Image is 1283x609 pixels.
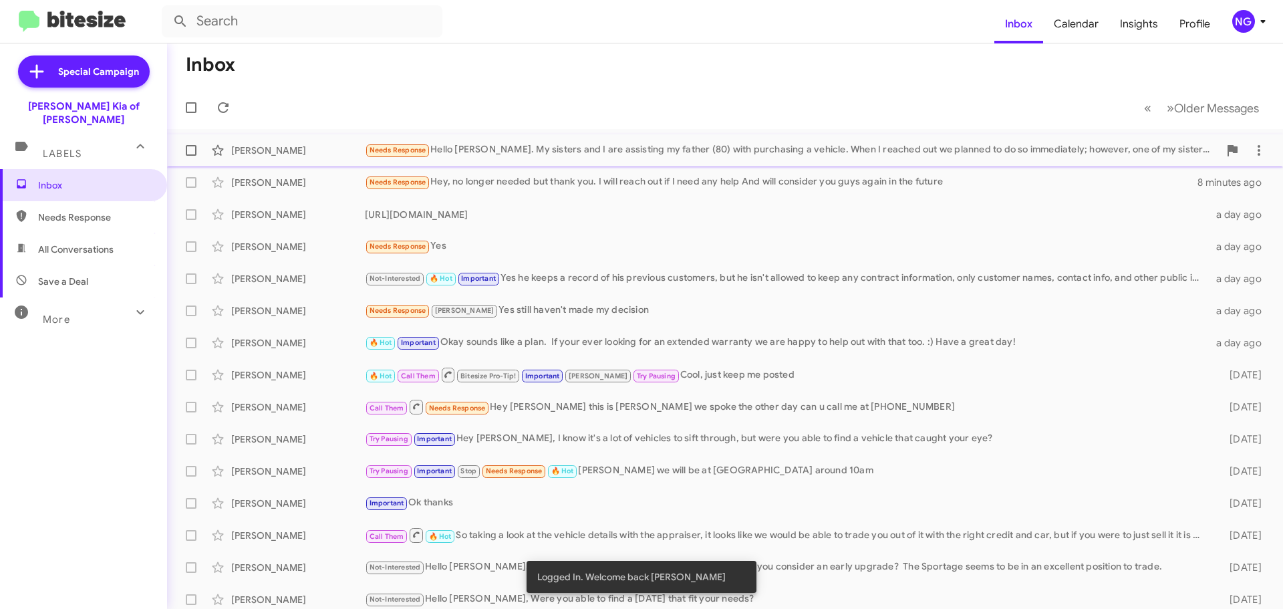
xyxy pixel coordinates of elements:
span: Needs Response [370,242,426,251]
a: Special Campaign [18,55,150,88]
div: [PERSON_NAME] [231,336,365,350]
h1: Inbox [186,54,235,76]
a: Profile [1169,5,1221,43]
div: [DATE] [1208,465,1272,478]
div: [PERSON_NAME] [231,561,365,574]
input: Search [162,5,442,37]
span: Not-Interested [370,595,421,604]
div: [PERSON_NAME] [231,240,365,253]
div: [DATE] [1208,368,1272,382]
div: Yes [365,239,1208,254]
a: Inbox [994,5,1043,43]
span: Needs Response [370,178,426,187]
span: « [1144,100,1151,116]
div: Okay sounds like a plan. If your ever looking for an extended warranty we are happy to help out w... [365,335,1208,350]
div: Cool, just keep me posted [365,366,1208,383]
div: Hey [PERSON_NAME] this is [PERSON_NAME] we spoke the other day can u call me at [PHONE_NUMBER] [365,398,1208,415]
div: Hello [PERSON_NAME]. My sisters and I are assisting my father (80) with purchasing a vehicle. Whe... [365,142,1219,158]
div: a day ago [1208,304,1272,318]
span: Call Them [370,532,404,541]
div: [PERSON_NAME] [231,465,365,478]
span: [PERSON_NAME] [569,372,628,380]
div: [DATE] [1208,497,1272,510]
span: Labels [43,148,82,160]
div: So taking a look at the vehicle details with the appraiser, it looks like we would be able to tra... [365,527,1208,543]
div: [PERSON_NAME] [231,144,365,157]
span: Not-Interested [370,274,421,283]
span: 🔥 Hot [429,532,452,541]
div: [DATE] [1208,529,1272,542]
div: [PERSON_NAME] [231,304,365,318]
span: Important [370,499,404,507]
span: Needs Response [370,306,426,315]
div: [PERSON_NAME] [231,529,365,542]
div: Hey [PERSON_NAME], I know it's a lot of vehicles to sift through, but were you able to find a veh... [365,431,1208,447]
div: [PERSON_NAME] [231,400,365,414]
div: [PERSON_NAME] [231,272,365,285]
nav: Page navigation example [1137,94,1267,122]
div: [URL][DOMAIN_NAME] [365,208,1208,221]
div: [PERSON_NAME] we will be at [GEOGRAPHIC_DATA] around 10am [365,463,1208,479]
span: Save a Deal [38,275,88,288]
button: Previous [1136,94,1159,122]
span: Inbox [38,178,152,192]
a: Calendar [1043,5,1109,43]
div: NG [1232,10,1255,33]
div: [PERSON_NAME] [231,176,365,189]
span: Try Pausing [370,435,408,443]
span: Call Them [370,404,404,412]
span: Bitesize Pro-Tip! [460,372,516,380]
span: Important [461,274,496,283]
span: Older Messages [1174,101,1259,116]
div: [DATE] [1208,593,1272,606]
span: More [43,314,70,326]
div: [PERSON_NAME] [231,433,365,446]
span: Important [417,467,452,475]
div: [PERSON_NAME] [231,497,365,510]
span: Important [417,435,452,443]
span: 🔥 Hot [430,274,452,283]
span: Try Pausing [637,372,676,380]
div: [PERSON_NAME] [231,368,365,382]
span: [PERSON_NAME] [435,306,494,315]
div: [PERSON_NAME] [231,208,365,221]
div: [PERSON_NAME] [231,593,365,606]
div: Yes he keeps a record of his previous customers, but he isn't allowed to keep any contract inform... [365,271,1208,286]
div: 8 minutes ago [1197,176,1272,189]
span: » [1167,100,1174,116]
div: a day ago [1208,240,1272,253]
span: 🔥 Hot [370,372,392,380]
div: Hey, no longer needed but thank you. I will reach out if I need any help And will consider you gu... [365,174,1197,190]
span: Needs Response [486,467,543,475]
div: a day ago [1208,272,1272,285]
div: Hello [PERSON_NAME], Were you able to find a [DATE] that fit your needs? [365,592,1208,607]
div: Yes still haven't made my decision [365,303,1208,318]
div: a day ago [1208,208,1272,221]
span: Needs Response [429,404,486,412]
div: [DATE] [1208,400,1272,414]
span: Stop [460,467,476,475]
span: Special Campaign [58,65,139,78]
span: Not-Interested [370,563,421,572]
span: 🔥 Hot [551,467,574,475]
span: 🔥 Hot [370,338,392,347]
div: Hello [PERSON_NAME], Now that your a bit closer to your lease end, would you consider an early up... [365,560,1208,575]
div: a day ago [1208,336,1272,350]
button: Next [1159,94,1267,122]
span: Logged In. Welcome back [PERSON_NAME] [537,570,726,584]
a: Insights [1109,5,1169,43]
button: NG [1221,10,1268,33]
span: Needs Response [38,211,152,224]
span: Try Pausing [370,467,408,475]
div: [DATE] [1208,561,1272,574]
span: Important [525,372,560,380]
span: Needs Response [370,146,426,154]
span: Important [401,338,436,347]
span: All Conversations [38,243,114,256]
div: Ok thanks [365,495,1208,511]
div: [DATE] [1208,433,1272,446]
